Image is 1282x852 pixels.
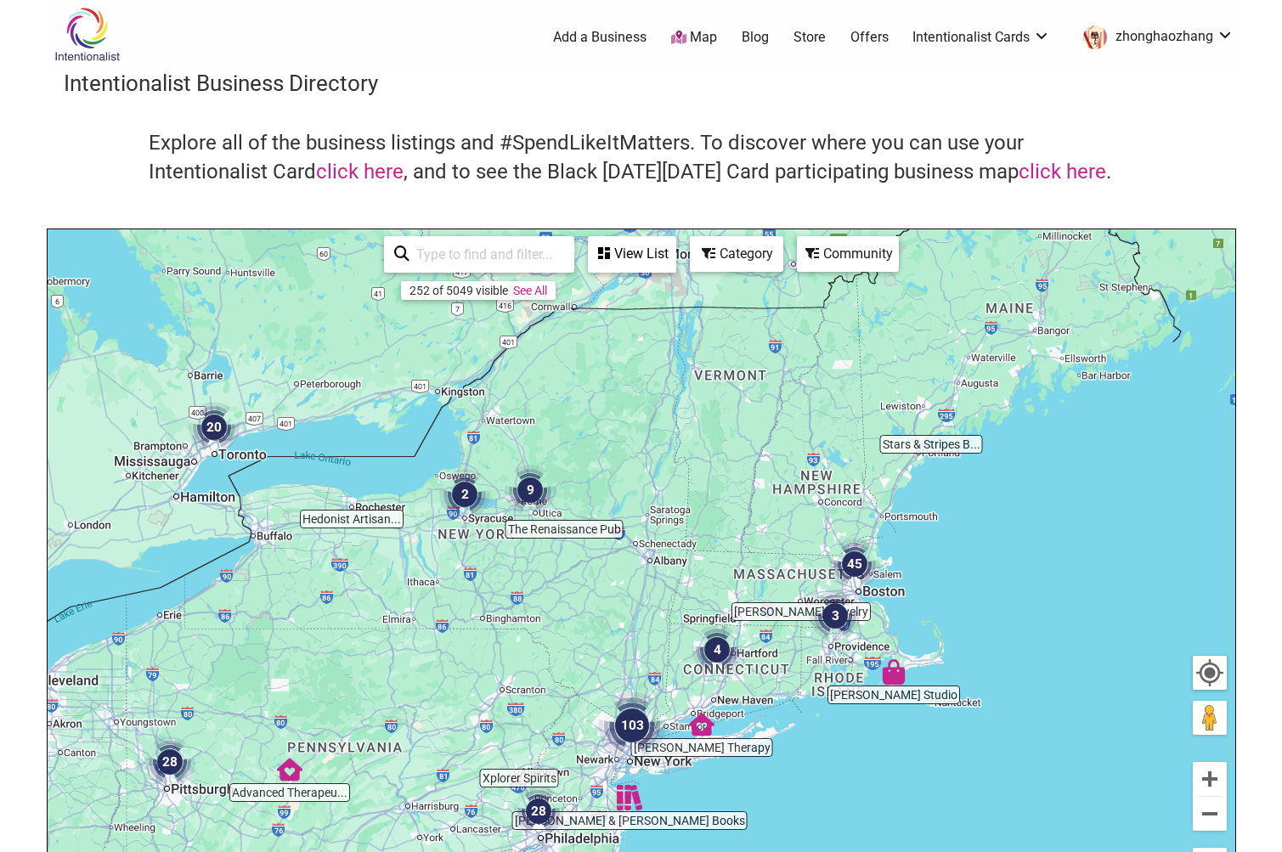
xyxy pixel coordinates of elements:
[912,402,951,441] div: Stars & Stripes Brewing Co.
[590,238,675,270] div: View List
[671,28,717,48] a: Map
[682,705,721,744] div: K. Scaglione Therapy
[1193,762,1227,796] button: Zoom in
[912,28,1050,47] a: Intentionalist Cards
[182,395,246,460] div: 20
[1193,701,1227,735] button: Drag Pegman onto the map to open Street View
[610,778,649,817] div: Wolfe & Kron Books
[270,750,309,789] div: Advanced Therapeutics Group, LLC
[797,236,899,272] div: Filter by Community
[782,569,821,608] div: iLAH Cibis Jewelry
[591,685,673,766] div: 103
[409,284,508,297] div: 252 of 5049 visible
[64,68,1219,99] h3: Intentionalist Business Directory
[553,28,647,47] a: Add a Business
[588,236,676,273] div: See a list of the visible businesses
[799,238,897,270] div: Community
[874,652,913,691] div: Conrado Studio
[1193,656,1227,690] button: Your Location
[498,458,562,522] div: 9
[690,236,783,272] div: Filter by category
[409,238,564,271] input: Type to find and filter...
[500,736,539,775] div: Xplorer Spirits
[149,129,1134,186] h4: Explore all of the business listings and #SpendLikeItMatters. To discover where you can use your ...
[432,462,497,527] div: 2
[384,236,574,273] div: Type to search and filter
[1193,797,1227,831] button: Zoom out
[1075,22,1234,53] a: zhonghaozhang
[506,779,571,844] div: 28
[47,7,127,62] img: Intentionalist
[316,160,404,183] a: click here
[685,618,749,682] div: 4
[513,284,547,297] a: See All
[138,730,202,794] div: 28
[742,28,769,47] a: Blog
[545,487,584,526] div: The Renaissance Pub
[803,584,867,648] div: 3
[332,477,371,516] div: Hedonist Artisan Chocolates
[1019,160,1106,183] a: click here
[692,238,782,270] div: Category
[822,532,887,596] div: 45
[793,28,826,47] a: Store
[850,28,889,47] a: Offers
